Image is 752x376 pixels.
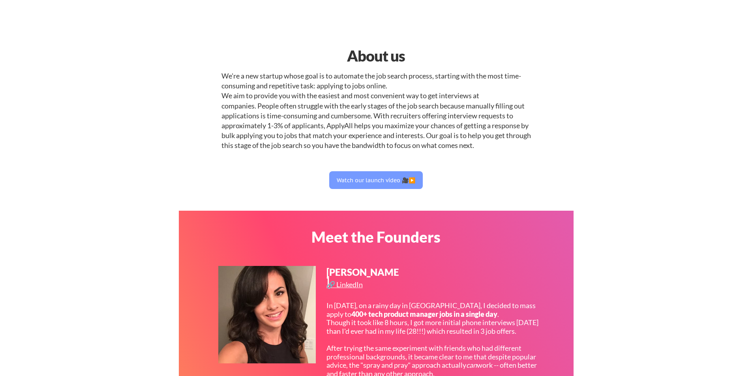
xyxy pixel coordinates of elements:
[326,281,365,291] a: 🔗 LinkedIn
[275,229,477,244] div: Meet the Founders
[329,171,423,189] button: Watch our launch video 🎥▶️
[351,310,497,318] strong: 400+ tech product manager jobs in a single day
[275,45,477,67] div: About us
[326,281,365,288] div: 🔗 LinkedIn
[221,71,531,151] div: We're a new startup whose goal is to automate the job search process, starting with the most time...
[466,361,477,369] em: can
[326,268,400,286] div: [PERSON_NAME]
